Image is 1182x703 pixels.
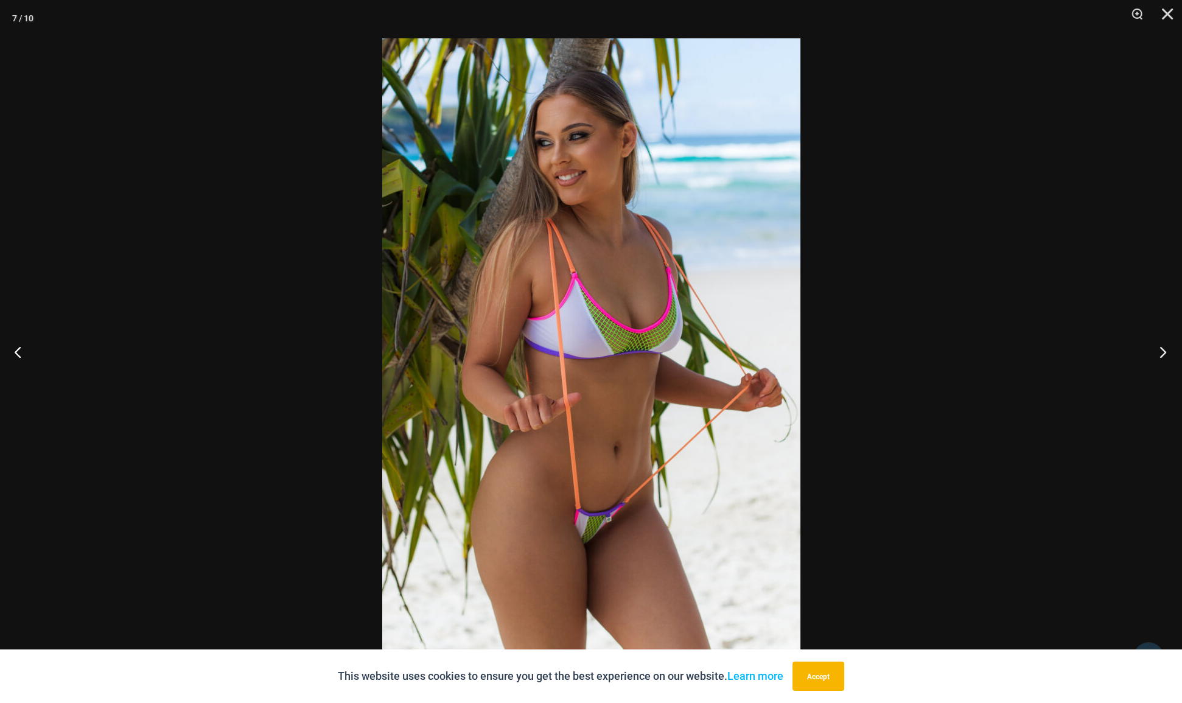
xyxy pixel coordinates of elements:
div: 7 / 10 [12,9,33,27]
a: Learn more [727,670,783,682]
img: Reckless Neon Crush Lime Crush 349 Crop Top 4561 Sling 01 [382,38,800,665]
button: Next [1136,321,1182,382]
p: This website uses cookies to ensure you get the best experience on our website. [338,667,783,685]
button: Accept [792,662,844,691]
